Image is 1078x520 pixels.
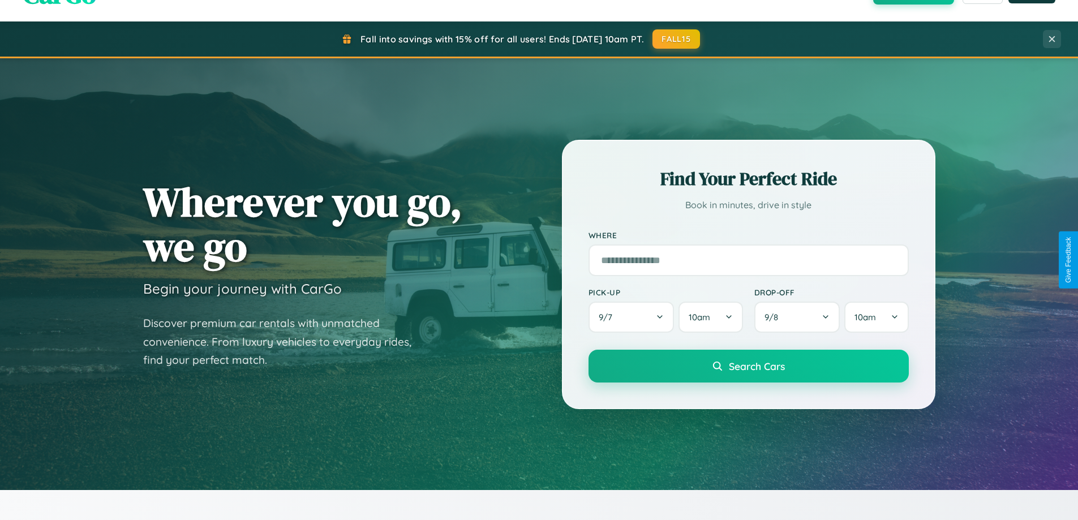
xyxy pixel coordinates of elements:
button: Search Cars [589,350,909,383]
label: Where [589,230,909,240]
span: Search Cars [729,360,785,372]
h1: Wherever you go, we go [143,179,462,269]
span: Fall into savings with 15% off for all users! Ends [DATE] 10am PT. [360,33,644,45]
label: Pick-up [589,287,743,297]
p: Book in minutes, drive in style [589,197,909,213]
button: 10am [844,302,908,333]
p: Discover premium car rentals with unmatched convenience. From luxury vehicles to everyday rides, ... [143,314,426,369]
button: 9/7 [589,302,675,333]
h3: Begin your journey with CarGo [143,280,342,297]
span: 9 / 8 [765,312,784,323]
span: 10am [689,312,710,323]
button: FALL15 [652,29,700,49]
div: Give Feedback [1064,237,1072,283]
label: Drop-off [754,287,909,297]
span: 10am [854,312,876,323]
button: 9/8 [754,302,840,333]
button: 10am [678,302,742,333]
h2: Find Your Perfect Ride [589,166,909,191]
span: 9 / 7 [599,312,618,323]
